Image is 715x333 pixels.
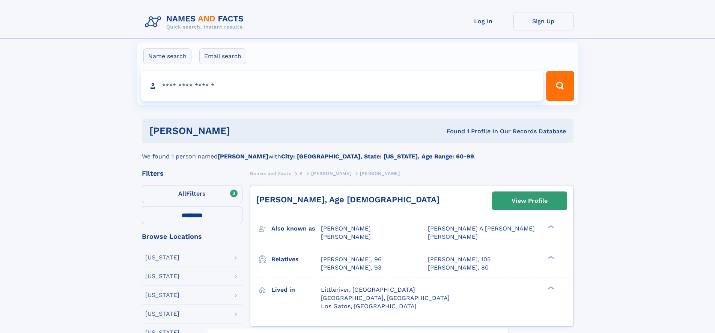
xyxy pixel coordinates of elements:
span: [PERSON_NAME] [321,225,371,232]
a: [PERSON_NAME], 80 [428,264,489,272]
span: [PERSON_NAME] [321,233,371,240]
div: Browse Locations [142,233,242,240]
label: Filters [142,185,242,203]
a: [PERSON_NAME], Age [DEMOGRAPHIC_DATA] [256,195,440,204]
span: Littleriver, [GEOGRAPHIC_DATA] [321,286,415,293]
a: Log In [453,12,513,30]
a: K [300,169,303,178]
div: ❯ [546,285,555,290]
span: K [300,171,303,176]
a: [PERSON_NAME], 96 [321,255,382,264]
span: [GEOGRAPHIC_DATA], [GEOGRAPHIC_DATA] [321,294,450,301]
span: Los Gatos, [GEOGRAPHIC_DATA] [321,303,417,310]
b: City: [GEOGRAPHIC_DATA], State: [US_STATE], Age Range: 60-99 [281,153,474,160]
div: ❯ [546,225,555,229]
a: [PERSON_NAME], 105 [428,255,491,264]
div: View Profile [512,192,548,209]
a: Names and Facts [250,169,291,178]
b: [PERSON_NAME] [218,153,268,160]
span: All [178,190,186,197]
div: [US_STATE] [145,311,179,317]
div: We found 1 person named with . [142,143,574,161]
label: Email search [199,48,246,64]
label: Name search [143,48,191,64]
a: Sign Up [513,12,574,30]
span: [PERSON_NAME] [428,233,478,240]
h1: [PERSON_NAME] [149,126,339,136]
div: [US_STATE] [145,292,179,298]
div: ❯ [546,255,555,260]
span: [PERSON_NAME] [311,171,351,176]
a: [PERSON_NAME], 93 [321,264,381,272]
img: Logo Names and Facts [142,12,250,32]
h3: Also known as [271,222,321,235]
span: [PERSON_NAME] [360,171,400,176]
div: [US_STATE] [145,255,179,261]
div: [US_STATE] [145,273,179,279]
h3: Relatives [271,253,321,266]
h3: Lived in [271,283,321,296]
button: Search Button [546,71,574,101]
a: View Profile [492,192,567,210]
span: [PERSON_NAME] A [PERSON_NAME] [428,225,535,232]
a: [PERSON_NAME] [311,169,351,178]
div: Found 1 Profile In Our Records Database [338,127,566,136]
input: search input [141,71,543,101]
div: Filters [142,170,242,177]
